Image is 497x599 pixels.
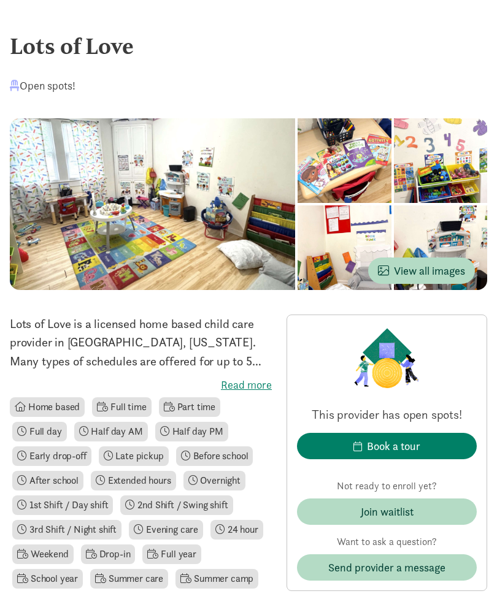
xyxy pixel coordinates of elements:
[12,544,74,564] li: Weekend
[175,569,258,589] li: Summer camp
[155,422,228,441] li: Half day PM
[10,378,272,392] label: Read more
[297,479,477,494] p: Not ready to enroll yet?
[142,544,201,564] li: Full year
[367,438,420,454] div: Book a tour
[92,397,151,417] li: Full time
[328,559,445,576] span: Send provider a message
[297,498,477,525] button: Join waitlist
[10,397,85,417] li: Home based
[368,258,475,284] button: View all images
[91,471,176,490] li: Extended hours
[12,495,113,515] li: 1st Shift / Day shift
[351,325,422,391] img: Provider logo
[99,446,169,466] li: Late pickup
[12,422,67,441] li: Full day
[10,77,75,94] div: Open spots!
[10,29,487,63] div: Lots of Love
[297,535,477,549] p: Want to ask a question?
[210,520,263,540] li: 24 hour
[297,554,477,581] button: Send provider a message
[297,406,477,423] p: This provider has open spots!
[129,520,203,540] li: Evening care
[90,569,168,589] li: Summer care
[81,544,136,564] li: Drop-in
[176,446,253,466] li: Before school
[12,569,83,589] li: School year
[12,446,91,466] li: Early drop-off
[378,262,465,279] span: View all images
[12,471,83,490] li: After school
[159,397,220,417] li: Part time
[74,422,148,441] li: Half day AM
[361,503,414,520] div: Join waitlist
[10,315,272,370] p: Lots of Love is a licensed home based child care provider in [GEOGRAPHIC_DATA], [US_STATE]. Many ...
[183,471,245,490] li: Overnight
[12,520,121,540] li: 3rd Shift / Night shift
[120,495,233,515] li: 2nd Shift / Swing shift
[297,433,477,459] button: Book a tour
